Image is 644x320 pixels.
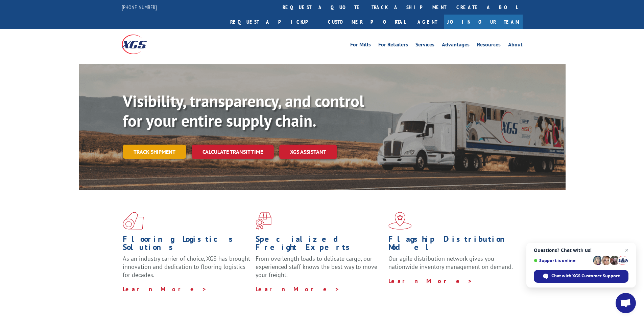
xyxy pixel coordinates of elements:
b: Visibility, transparency, and control for your entire supply chain. [123,90,364,131]
div: Open chat [616,293,636,313]
a: For Mills [350,42,371,49]
a: Customer Portal [323,15,411,29]
span: Support is online [534,258,591,263]
a: Advantages [442,42,470,49]
h1: Specialized Freight Experts [256,235,383,255]
a: Learn More > [388,277,473,285]
span: Close chat [623,246,631,254]
span: As an industry carrier of choice, XGS has brought innovation and dedication to flooring logistics... [123,255,250,279]
span: Questions? Chat with us! [534,248,628,253]
img: xgs-icon-flagship-distribution-model-red [388,212,412,230]
a: For Retailers [378,42,408,49]
a: [PHONE_NUMBER] [122,4,157,10]
p: From overlength loads to delicate cargo, our experienced staff knows the best way to move your fr... [256,255,383,285]
span: Chat with XGS Customer Support [551,273,620,279]
a: Request a pickup [225,15,323,29]
a: Track shipment [123,145,186,159]
a: About [508,42,523,49]
a: Services [415,42,434,49]
a: Calculate transit time [192,145,274,159]
h1: Flagship Distribution Model [388,235,516,255]
a: Learn More > [256,285,340,293]
h1: Flooring Logistics Solutions [123,235,251,255]
div: Chat with XGS Customer Support [534,270,628,283]
a: Resources [477,42,501,49]
a: Learn More > [123,285,207,293]
span: Our agile distribution network gives you nationwide inventory management on demand. [388,255,513,271]
a: Join Our Team [444,15,523,29]
a: XGS ASSISTANT [279,145,337,159]
img: xgs-icon-focused-on-flooring-red [256,212,271,230]
a: Agent [411,15,444,29]
img: xgs-icon-total-supply-chain-intelligence-red [123,212,144,230]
